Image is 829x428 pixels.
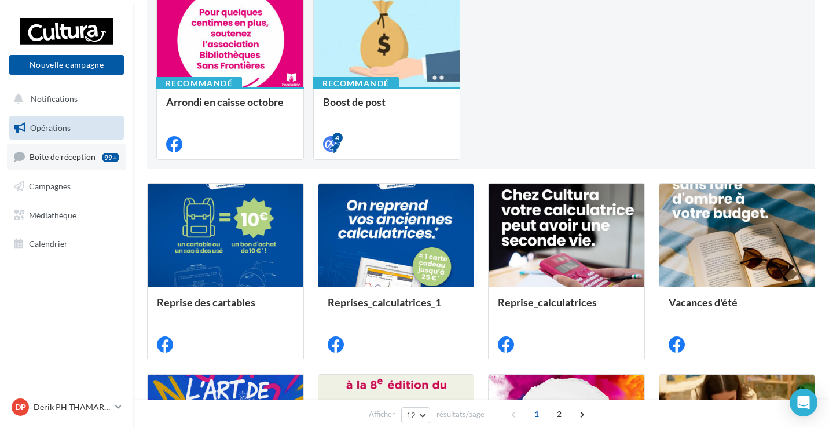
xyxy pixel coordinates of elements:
button: Nouvelle campagne [9,55,124,75]
span: Boîte de réception [30,152,96,162]
span: 2 [550,405,568,423]
span: 12 [406,411,416,420]
span: DP [15,401,26,413]
div: Recommandé [156,77,242,90]
div: Open Intercom Messenger [790,389,817,416]
div: 4 [332,133,343,143]
span: Calendrier [29,239,68,248]
span: 1 [527,405,546,423]
a: Campagnes [7,174,126,199]
span: Opérations [30,123,71,133]
button: 12 [401,407,431,423]
div: 99+ [102,153,119,162]
a: Boîte de réception99+ [7,144,126,169]
div: Boost de post [323,96,451,119]
span: Médiathèque [29,210,76,220]
a: Calendrier [7,232,126,256]
a: Opérations [7,116,126,140]
span: Campagnes [29,181,71,191]
span: Notifications [31,94,78,104]
span: Afficher [369,409,395,420]
div: Reprise_calculatrices [498,297,635,320]
div: Reprise des cartables [157,297,294,320]
button: Notifications [7,87,122,111]
a: Médiathèque [7,203,126,228]
span: résultats/page [436,409,485,420]
div: Arrondi en caisse octobre [166,96,294,119]
div: Reprises_calculatrices_1 [328,297,465,320]
div: Recommandé [313,77,399,90]
a: DP Derik PH THAMARET [9,396,124,418]
div: Vacances d'été [669,297,806,320]
p: Derik PH THAMARET [34,401,111,413]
